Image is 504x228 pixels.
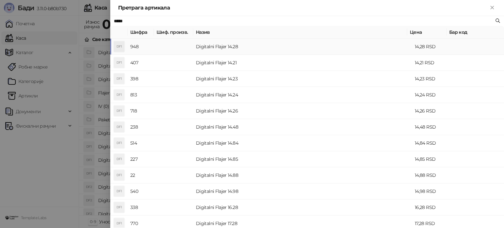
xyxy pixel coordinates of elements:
[412,103,451,119] td: 14,26 RSD
[114,122,124,132] div: DF1
[407,26,447,39] th: Цена
[128,151,154,167] td: 227
[488,4,496,12] button: Close
[114,90,124,100] div: DF1
[412,167,451,183] td: 14,88 RSD
[193,135,412,151] td: Digitalni Flajer 14.84
[114,106,124,116] div: DF1
[128,167,154,183] td: 22
[447,26,499,39] th: Бар код
[128,39,154,55] td: 948
[412,39,451,55] td: 14,28 RSD
[114,170,124,180] div: DF1
[412,71,451,87] td: 14,23 RSD
[412,151,451,167] td: 14,85 RSD
[193,119,412,135] td: Digitalni Flajer 14.48
[128,71,154,87] td: 398
[193,71,412,87] td: Digitalni Flajer 14.23
[128,135,154,151] td: 514
[128,199,154,216] td: 338
[128,103,154,119] td: 718
[193,55,412,71] td: Digitalni Flajer 14.21
[128,55,154,71] td: 407
[193,39,412,55] td: Digitalni Flajer 14.28
[412,55,451,71] td: 14,21 RSD
[193,199,412,216] td: Digitalni Flajer 16.28
[128,87,154,103] td: 813
[114,202,124,213] div: DF1
[412,119,451,135] td: 14,48 RSD
[193,26,407,39] th: Назив
[412,87,451,103] td: 14,24 RSD
[193,103,412,119] td: Digitalni Flajer 14.26
[154,26,193,39] th: Шиф. произв.
[193,167,412,183] td: Digitalni Flajer 14.88
[114,41,124,52] div: DF1
[128,119,154,135] td: 238
[412,183,451,199] td: 14,98 RSD
[128,183,154,199] td: 540
[128,26,154,39] th: Шифра
[114,57,124,68] div: DF1
[412,199,451,216] td: 16,28 RSD
[193,183,412,199] td: Digitalni Flajer 14.98
[114,73,124,84] div: DF1
[193,87,412,103] td: Digitalni Flajer 14.24
[114,154,124,164] div: DF1
[412,135,451,151] td: 14,84 RSD
[114,186,124,197] div: DF1
[118,4,488,12] div: Претрага артикала
[193,151,412,167] td: Digitalni Flajer 14.85
[114,138,124,148] div: DF1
